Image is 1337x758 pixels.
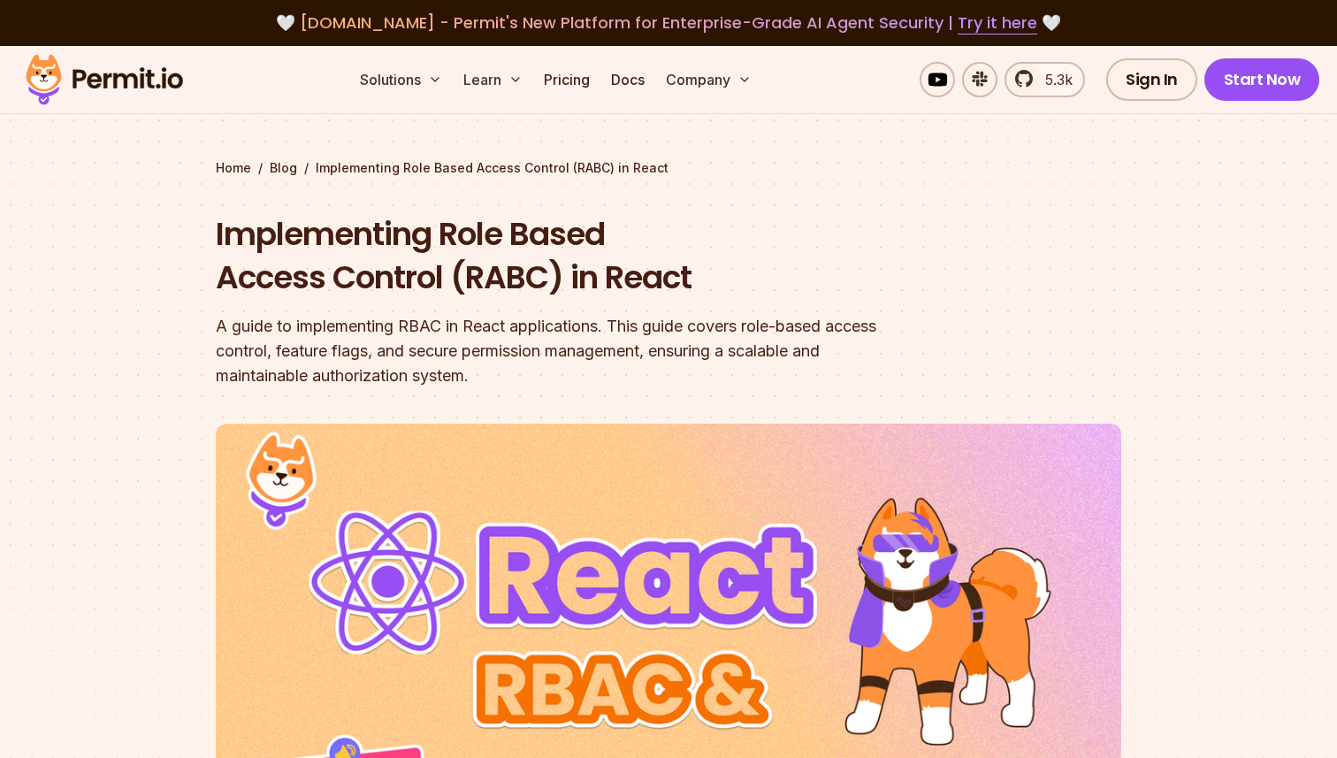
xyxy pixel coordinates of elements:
a: Pricing [537,62,597,97]
div: A guide to implementing RBAC in React applications. This guide covers role-based access control, ... [216,314,895,388]
a: Blog [270,159,297,177]
button: Company [659,62,759,97]
div: / / [216,159,1121,177]
a: Try it here [958,11,1037,34]
div: 🤍 🤍 [42,11,1295,35]
a: Start Now [1204,58,1320,101]
span: [DOMAIN_NAME] - Permit's New Platform for Enterprise-Grade AI Agent Security | [300,11,1037,34]
h1: Implementing Role Based Access Control (RABC) in React [216,212,895,300]
a: Docs [604,62,652,97]
img: Permit logo [18,50,191,110]
button: Learn [456,62,530,97]
a: Sign In [1106,58,1197,101]
a: Home [216,159,251,177]
button: Solutions [353,62,449,97]
a: 5.3k [1005,62,1085,97]
span: 5.3k [1035,69,1073,90]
